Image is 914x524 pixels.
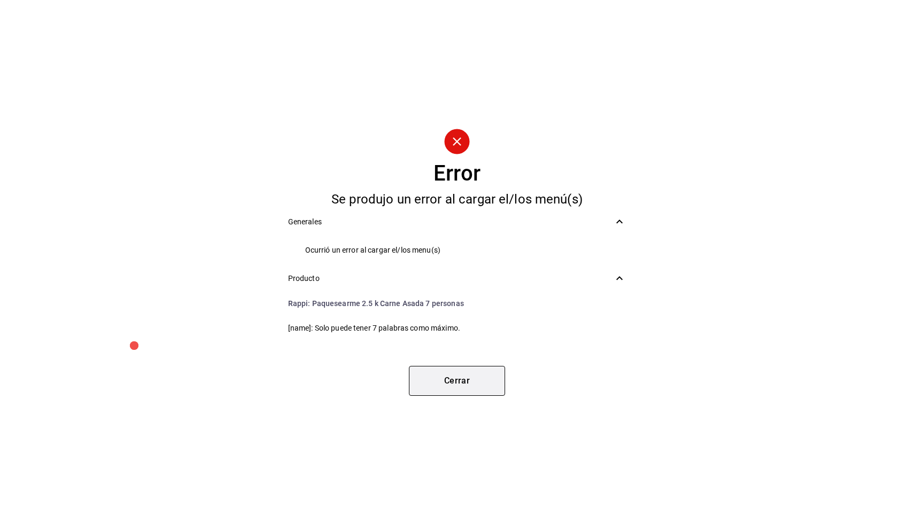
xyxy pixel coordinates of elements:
[280,193,635,206] div: Se produjo un error al cargar el/los menú(s)
[280,267,635,291] div: Producto
[305,245,626,256] span: Ocurrió un error al cargar el/los menu(s)
[409,366,505,396] button: Cerrar
[280,291,635,316] li: Paquesearme 2.5 k Carne Asada 7 personas
[288,323,626,334] span: [name]: Solo puede tener 7 palabras como máximo.
[288,216,614,228] span: Generales
[288,273,614,284] span: Producto
[433,163,481,184] div: Error
[288,299,311,308] span: Rappi :
[280,210,635,234] div: Generales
